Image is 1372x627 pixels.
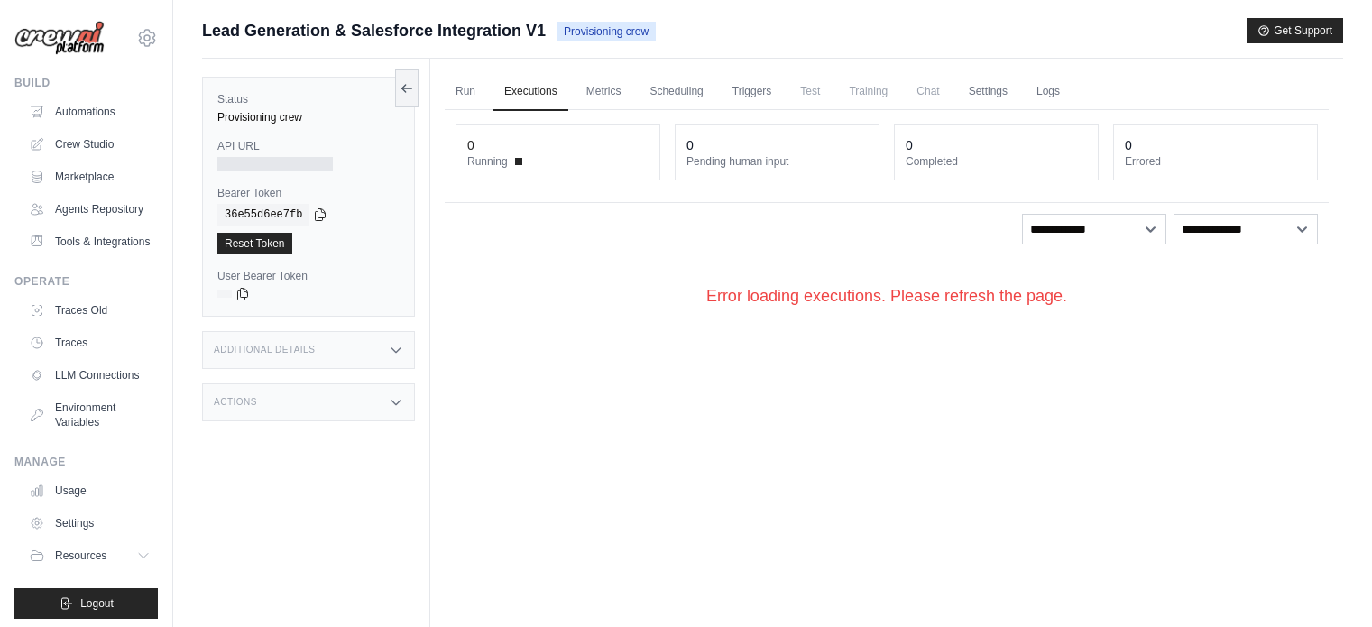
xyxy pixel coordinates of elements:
[217,139,400,153] label: API URL
[217,92,400,106] label: Status
[14,76,158,90] div: Build
[22,130,158,159] a: Crew Studio
[217,186,400,200] label: Bearer Token
[214,397,257,408] h3: Actions
[22,328,158,357] a: Traces
[639,73,714,111] a: Scheduling
[202,18,546,43] span: Lead Generation & Salesforce Integration V1
[1125,154,1306,169] dt: Errored
[217,110,400,124] div: Provisioning crew
[576,73,632,111] a: Metrics
[722,73,783,111] a: Triggers
[14,274,158,289] div: Operate
[686,136,694,154] div: 0
[80,596,114,611] span: Logout
[493,73,568,111] a: Executions
[467,154,508,169] span: Running
[14,455,158,469] div: Manage
[958,73,1018,111] a: Settings
[1125,136,1132,154] div: 0
[22,195,158,224] a: Agents Repository
[22,393,158,437] a: Environment Variables
[55,549,106,563] span: Resources
[217,269,400,283] label: User Bearer Token
[217,204,309,226] code: 36e55d6ee7fb
[906,73,950,109] span: Chat is not available until the deployment is complete
[686,154,868,169] dt: Pending human input
[1247,18,1343,43] button: Get Support
[1026,73,1071,111] a: Logs
[906,154,1087,169] dt: Completed
[445,255,1329,337] div: Error loading executions. Please refresh the page.
[906,136,913,154] div: 0
[217,233,292,254] a: Reset Token
[838,73,898,109] span: Training is not available until the deployment is complete
[22,227,158,256] a: Tools & Integrations
[14,21,105,56] img: Logo
[22,296,158,325] a: Traces Old
[1282,540,1372,627] div: Widget de chat
[467,136,474,154] div: 0
[22,509,158,538] a: Settings
[789,73,831,109] span: Test
[1282,540,1372,627] iframe: Chat Widget
[214,345,315,355] h3: Additional Details
[14,588,158,619] button: Logout
[22,541,158,570] button: Resources
[22,97,158,126] a: Automations
[445,73,486,111] a: Run
[22,476,158,505] a: Usage
[22,162,158,191] a: Marketplace
[22,361,158,390] a: LLM Connections
[557,22,656,41] span: Provisioning crew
